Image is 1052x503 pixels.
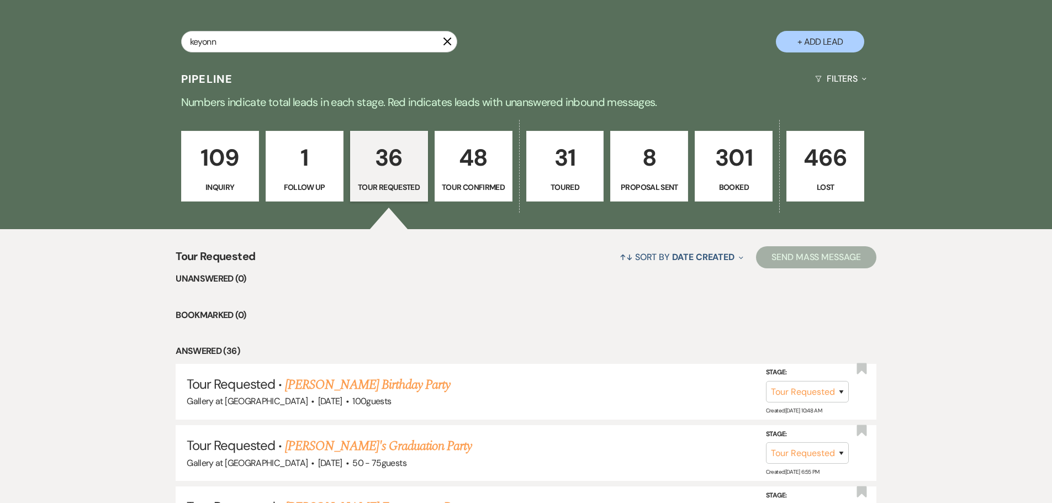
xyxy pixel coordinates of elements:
[176,344,876,358] li: Answered (36)
[318,457,342,469] span: [DATE]
[766,468,820,475] span: Created: [DATE] 6:55 PM
[811,64,871,93] button: Filters
[352,395,391,407] span: 100 guests
[357,139,421,176] p: 36
[266,131,343,202] a: 1Follow Up
[794,181,857,193] p: Lost
[285,436,472,456] a: [PERSON_NAME]'s Graduation Party
[181,31,457,52] input: Search by name, event date, email address or phone number
[695,131,773,202] a: 301Booked
[766,428,849,441] label: Stage:
[776,31,864,52] button: + Add Lead
[187,457,308,469] span: Gallery at [GEOGRAPHIC_DATA]
[702,139,765,176] p: 301
[187,437,275,454] span: Tour Requested
[442,181,505,193] p: Tour Confirmed
[786,131,864,202] a: 466Lost
[188,181,252,193] p: Inquiry
[187,375,275,393] span: Tour Requested
[533,181,597,193] p: Toured
[766,490,849,502] label: Stage:
[756,246,876,268] button: Send Mass Message
[617,181,681,193] p: Proposal Sent
[526,131,604,202] a: 31Toured
[176,272,876,286] li: Unanswered (0)
[352,457,406,469] span: 50 - 75 guests
[187,395,308,407] span: Gallery at [GEOGRAPHIC_DATA]
[702,181,765,193] p: Booked
[318,395,342,407] span: [DATE]
[181,71,233,87] h3: Pipeline
[672,251,734,263] span: Date Created
[766,367,849,379] label: Stage:
[285,375,450,395] a: [PERSON_NAME] Birthday Party
[273,139,336,176] p: 1
[766,407,822,414] span: Created: [DATE] 10:48 AM
[533,139,597,176] p: 31
[617,139,681,176] p: 8
[794,139,857,176] p: 466
[357,181,421,193] p: Tour Requested
[442,139,505,176] p: 48
[188,139,252,176] p: 109
[129,93,924,111] p: Numbers indicate total leads in each stage. Red indicates leads with unanswered inbound messages.
[350,131,428,202] a: 36Tour Requested
[620,251,633,263] span: ↑↓
[176,308,876,322] li: Bookmarked (0)
[273,181,336,193] p: Follow Up
[610,131,688,202] a: 8Proposal Sent
[615,242,748,272] button: Sort By Date Created
[435,131,512,202] a: 48Tour Confirmed
[181,131,259,202] a: 109Inquiry
[176,248,255,272] span: Tour Requested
